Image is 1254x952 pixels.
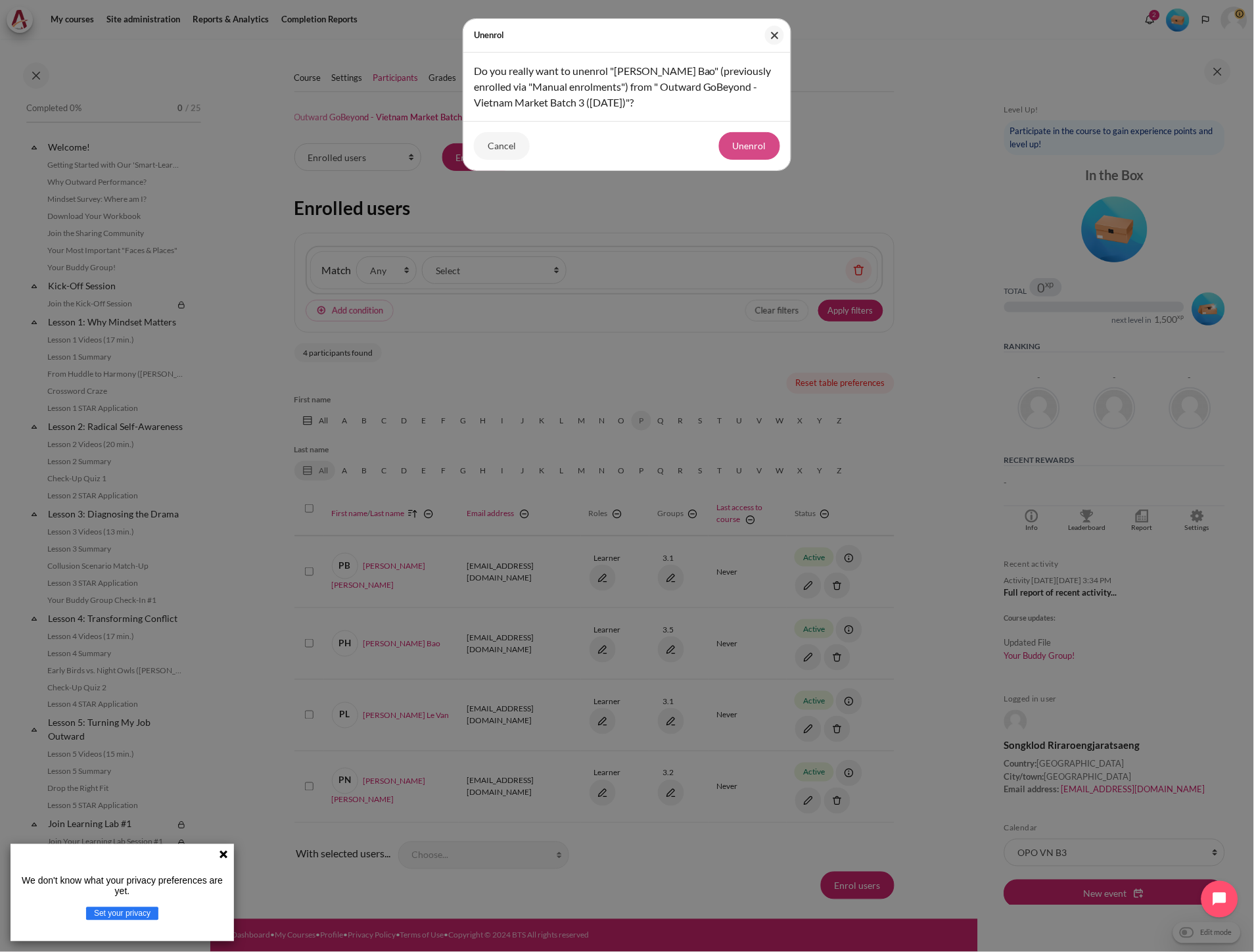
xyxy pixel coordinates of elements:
[86,907,158,920] button: Set your privacy
[463,53,791,121] div: Do you really want to unenrol "[PERSON_NAME] Bao" (previously enrolled via "Manual enrolments") f...
[474,132,530,160] button: Cancel
[719,132,780,160] button: Unenrol
[16,876,229,897] p: We don't know what your privacy preferences are yet.
[474,29,504,42] h5: Unenrol
[765,26,784,45] button: Close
